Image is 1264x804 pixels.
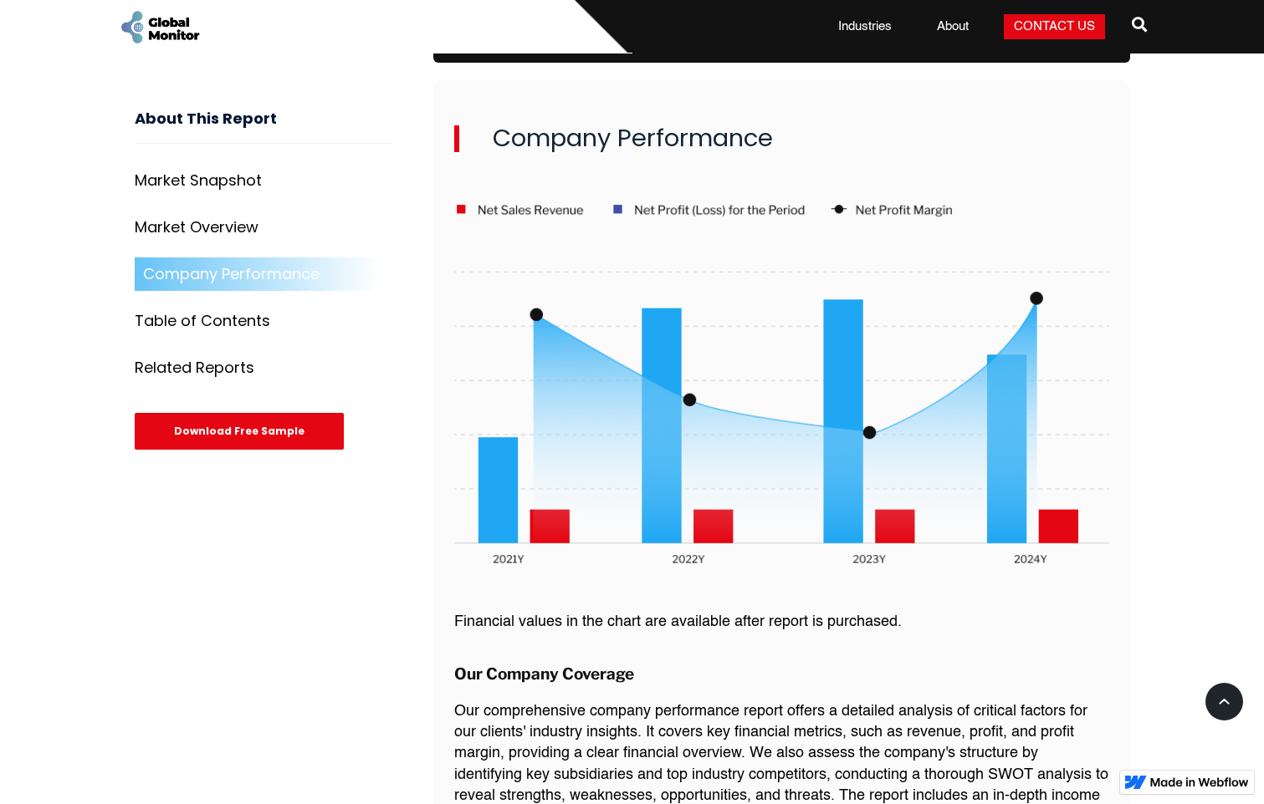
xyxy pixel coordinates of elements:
a: home [118,8,202,46]
a: Market Snapshot [135,165,393,198]
p: Financial values in the chart are available after report is purchased. [454,612,1109,633]
a:  [1132,10,1147,43]
a: Industries [828,18,902,35]
a: About [927,18,979,35]
a: Related Reports [135,352,393,385]
div: Related Reports [135,360,254,377]
div: Market Snapshot [135,173,262,190]
div: Company Performance [143,267,320,283]
a: Company Performance [135,258,393,292]
div: Download Free Sample [135,414,344,450]
span:  [1132,13,1147,36]
div: Market Overview [135,220,258,237]
a: Market Overview [135,211,393,245]
img: Made in Webflow [1150,777,1249,787]
a: Contact Us [1004,14,1105,39]
h3: Our Company Coverage [454,666,1109,682]
div: Table of Contents [135,313,270,330]
a: Table of Contents [135,305,393,338]
h3: About This Report [135,110,393,145]
h2: Company Performance [454,125,1109,152]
